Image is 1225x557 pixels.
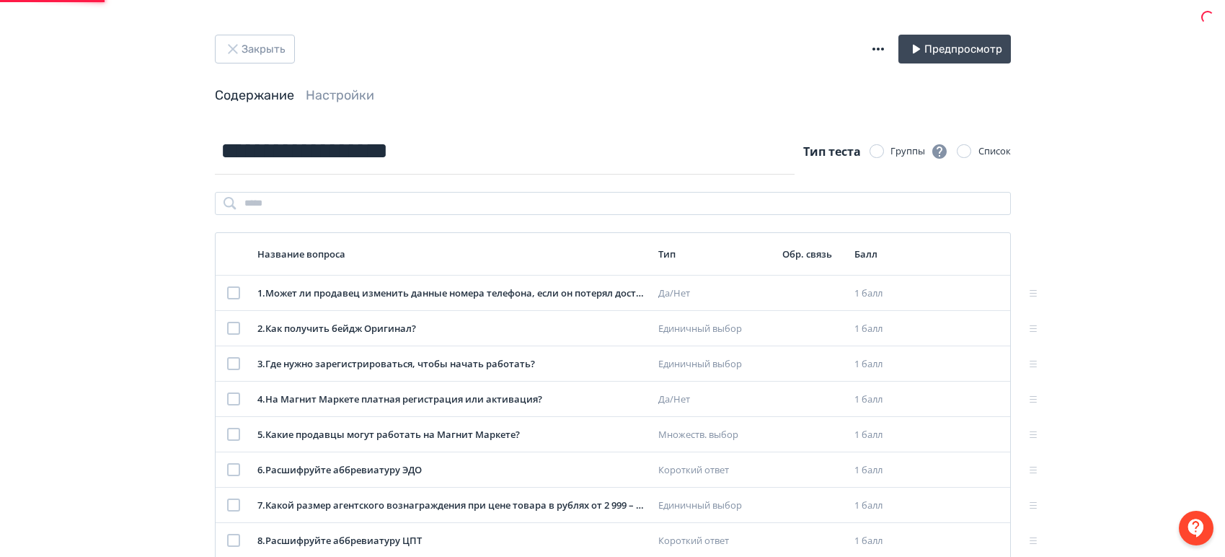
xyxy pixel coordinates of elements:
div: Множеств. выбор [658,428,771,442]
button: Предпросмотр [898,35,1011,63]
a: Содержание [215,87,294,103]
span: Тип теста [803,144,861,159]
div: 3 . Где нужно зарегистрироваться, чтобы начать работать? [257,357,647,372]
div: 4 . На Магнит Маркете платная регистрация или активация? [257,392,647,407]
div: Список [978,144,1011,159]
div: Тип [658,247,771,260]
div: Группы [890,143,948,160]
div: 1 балл [854,499,908,513]
div: 1 балл [854,322,908,336]
div: 1 балл [854,534,908,548]
div: Название вопроса [257,247,647,260]
div: Единичный выбор [658,499,771,513]
div: 1 . Может ли продавец изменить данные номера телефона, если он потерял доступ к нему? [257,286,647,301]
div: Короткий ответ [658,534,771,548]
div: 1 балл [854,286,908,301]
div: 1 балл [854,428,908,442]
div: 5 . Какие продавцы могут работать на Магнит Маркете? [257,428,647,442]
a: Настройки [306,87,374,103]
div: Балл [854,247,908,260]
div: 1 балл [854,357,908,372]
div: 1 балл [854,392,908,407]
div: 6 . Расшифруйте аббревиатуру ЭДО [257,463,647,478]
div: 2 . Как получить бейдж Оригинал? [257,322,647,336]
div: 1 балл [854,463,908,478]
div: 8 . Расшифруйте аббревиатуру ЦПТ [257,534,647,548]
div: Короткий ответ [658,463,771,478]
button: Закрыть [215,35,295,63]
div: Да/Нет [658,286,771,301]
div: 7 . Какой размер агентского вознаграждения при цене товара в рублях от 2 999 – 3 998 [257,499,647,513]
div: Да/Нет [658,392,771,407]
div: Единичный выбор [658,357,771,372]
div: Единичный выбор [658,322,771,336]
div: Обр. связь [782,247,843,260]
